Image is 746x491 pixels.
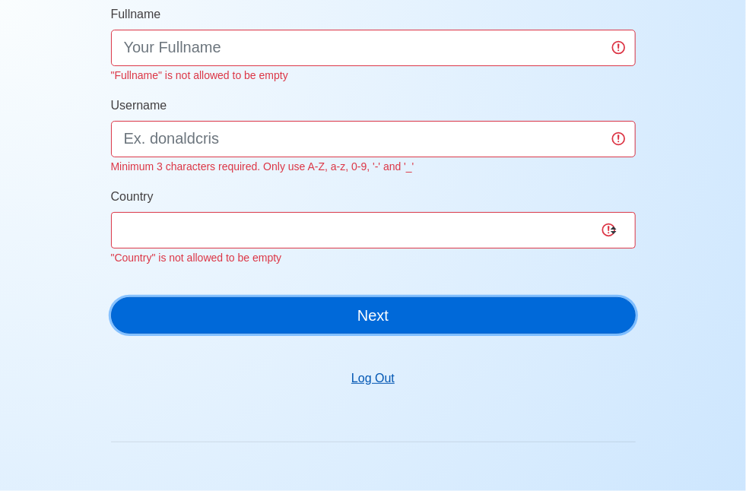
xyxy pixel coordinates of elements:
span: Fullname [111,8,161,21]
button: Log Out [341,364,405,393]
small: Minimum 3 characters required. Only use A-Z, a-z, 0-9, '-' and '_' [111,160,414,173]
small: "Fullname" is not allowed to be empty [111,69,288,81]
input: Your Fullname [111,30,636,66]
input: Ex. donaldcris [111,121,636,157]
small: "Country" is not allowed to be empty [111,252,282,264]
button: Next [111,297,636,334]
span: Username [111,99,167,112]
label: Country [111,188,154,206]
